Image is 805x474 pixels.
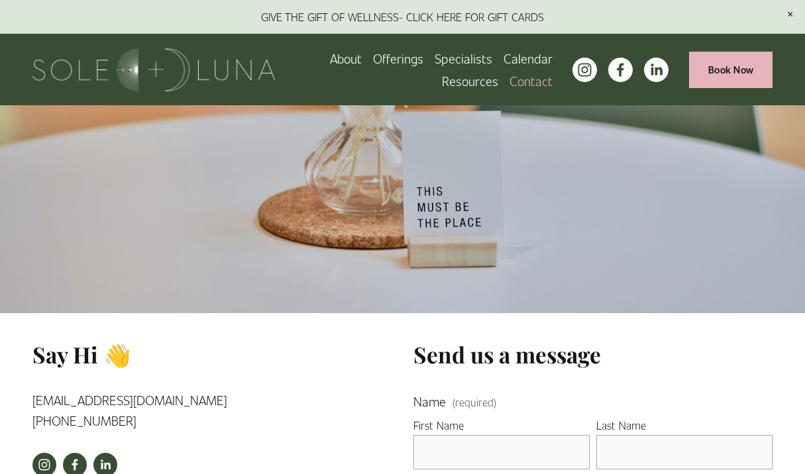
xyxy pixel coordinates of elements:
a: facebook-unauth [608,58,633,82]
a: instagram-unauth [572,58,597,82]
img: Sole + Luna [32,48,276,91]
span: Name [413,391,446,411]
a: Contact [510,70,553,92]
a: [EMAIL_ADDRESS][DOMAIN_NAME] [32,392,227,408]
h3: Say Hi 👋 [32,340,264,369]
span: Resources [442,71,498,91]
a: Calendar [504,47,553,70]
div: Last Name [596,417,773,436]
a: folder dropdown [442,70,498,92]
a: folder dropdown [373,47,423,70]
a: Book Now [689,52,773,88]
a: About [330,47,362,70]
span: Offerings [373,48,423,68]
a: LinkedIn [644,58,669,82]
a: Specialists [435,47,492,70]
div: First Name [413,417,590,436]
h3: Send us a message [413,340,773,369]
span: (required) [453,397,496,408]
a: [PHONE_NUMBER] [32,412,136,428]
